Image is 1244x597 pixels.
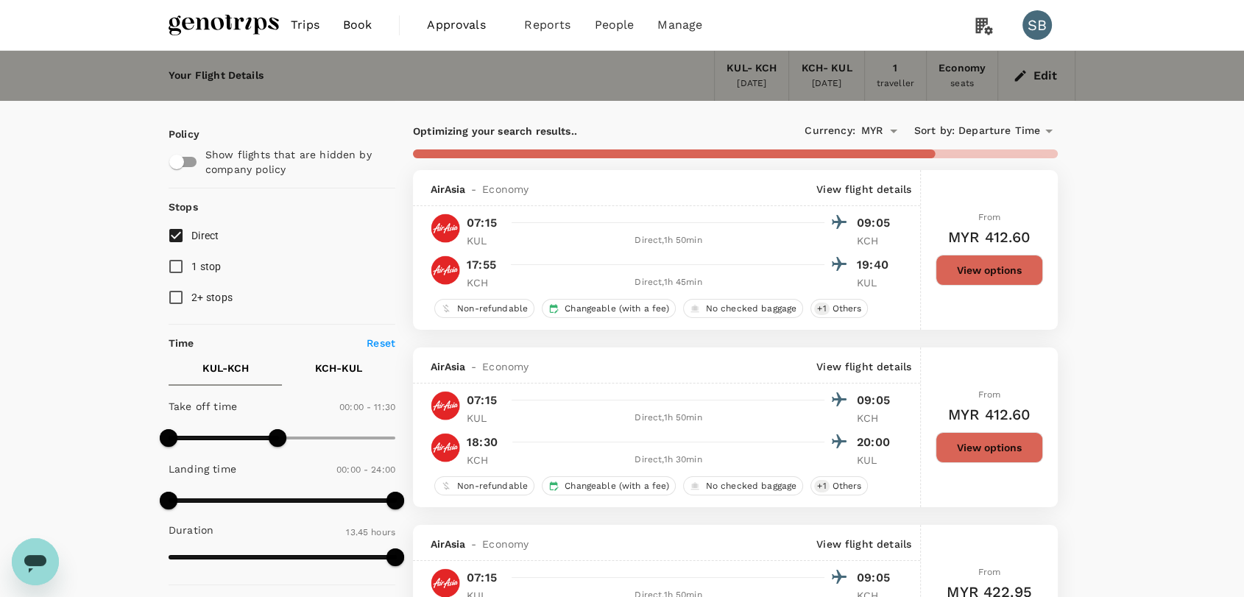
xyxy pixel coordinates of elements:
div: Direct , 1h 45min [512,275,824,290]
span: Reports [524,16,570,34]
p: Take off time [169,399,237,414]
div: Non-refundable [434,299,534,318]
span: 2+ stops [191,292,233,303]
p: Policy [169,127,182,141]
p: Optimizing your search results.. [413,124,735,138]
div: Economy [939,60,986,77]
p: 18:30 [467,434,498,451]
div: [DATE] [737,77,766,91]
p: KUL [857,275,894,290]
div: 1 [893,60,897,77]
div: Changeable (with a fee) [542,299,675,318]
span: Economy [482,182,529,197]
p: KUL [467,233,503,248]
p: KCH - KUL [315,361,362,375]
p: 17:55 [467,256,496,274]
p: KCH [857,233,894,248]
div: Direct , 1h 30min [512,453,824,467]
span: From [978,567,1001,577]
h6: MYR 412.60 [948,403,1031,426]
p: KCH [467,275,503,290]
div: Direct , 1h 50min [512,233,824,248]
div: +1Others [810,476,868,495]
span: Others [827,303,868,315]
p: KCH [857,411,894,425]
span: Currency : [805,123,855,139]
span: From [978,212,1001,222]
img: Genotrips - ALL [169,9,279,41]
span: 13.45 hours [346,527,395,537]
p: View flight details [816,359,911,374]
p: 07:15 [467,392,497,409]
p: Show flights that are hidden by company policy [205,147,385,177]
span: - [465,182,482,197]
span: People [594,16,634,34]
span: 1 stop [191,261,222,272]
span: No checked baggage [700,303,803,315]
div: [DATE] [812,77,841,91]
div: KUL - KCH [727,60,777,77]
span: Manage [657,16,702,34]
span: Changeable (with a fee) [559,303,674,315]
span: Non-refundable [451,480,534,492]
span: AirAsia [431,359,465,374]
span: Book [343,16,372,34]
p: 09:05 [857,569,894,587]
span: Changeable (with a fee) [559,480,674,492]
span: Economy [482,537,529,551]
div: Direct , 1h 50min [512,411,824,425]
div: seats [950,77,974,91]
span: No checked baggage [700,480,803,492]
span: Non-refundable [451,303,534,315]
p: 07:15 [467,214,497,232]
button: Edit [1010,64,1063,88]
div: Your Flight Details [169,68,264,84]
img: AK [431,255,460,285]
p: KCH [467,453,503,467]
p: KUL [467,411,503,425]
p: 19:40 [857,256,894,274]
span: Others [827,480,868,492]
h6: MYR 412.60 [948,225,1031,249]
span: Economy [482,359,529,374]
span: AirAsia [431,182,465,197]
div: traveller [877,77,914,91]
div: +1Others [810,299,868,318]
div: Changeable (with a fee) [542,476,675,495]
img: AK [431,391,460,420]
button: View options [936,255,1043,286]
span: Sort by : [914,123,955,139]
p: KUL - KCH [202,361,249,375]
span: + 1 [814,303,829,315]
p: KUL [857,453,894,467]
p: Duration [169,523,213,537]
span: Direct [191,230,219,241]
p: 09:05 [857,214,894,232]
strong: Stops [169,201,198,213]
span: 00:00 - 24:00 [336,464,395,475]
div: SB [1022,10,1052,40]
div: Non-refundable [434,476,534,495]
p: 09:05 [857,392,894,409]
span: - [465,359,482,374]
p: 20:00 [857,434,894,451]
p: Reset [367,336,395,350]
p: Landing time [169,462,236,476]
img: AK [431,213,460,243]
button: Open [883,121,904,141]
p: Time [169,336,194,350]
span: + 1 [814,480,829,492]
img: AK [431,433,460,462]
div: No checked baggage [683,299,804,318]
iframe: Button to launch messaging window [12,538,59,585]
p: 07:15 [467,569,497,587]
span: AirAsia [431,537,465,551]
span: From [978,389,1001,400]
p: View flight details [816,537,911,551]
span: 00:00 - 11:30 [339,402,395,412]
div: KCH - KUL [801,60,852,77]
span: Trips [291,16,319,34]
p: View flight details [816,182,911,197]
button: View options [936,432,1043,463]
span: - [465,537,482,551]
